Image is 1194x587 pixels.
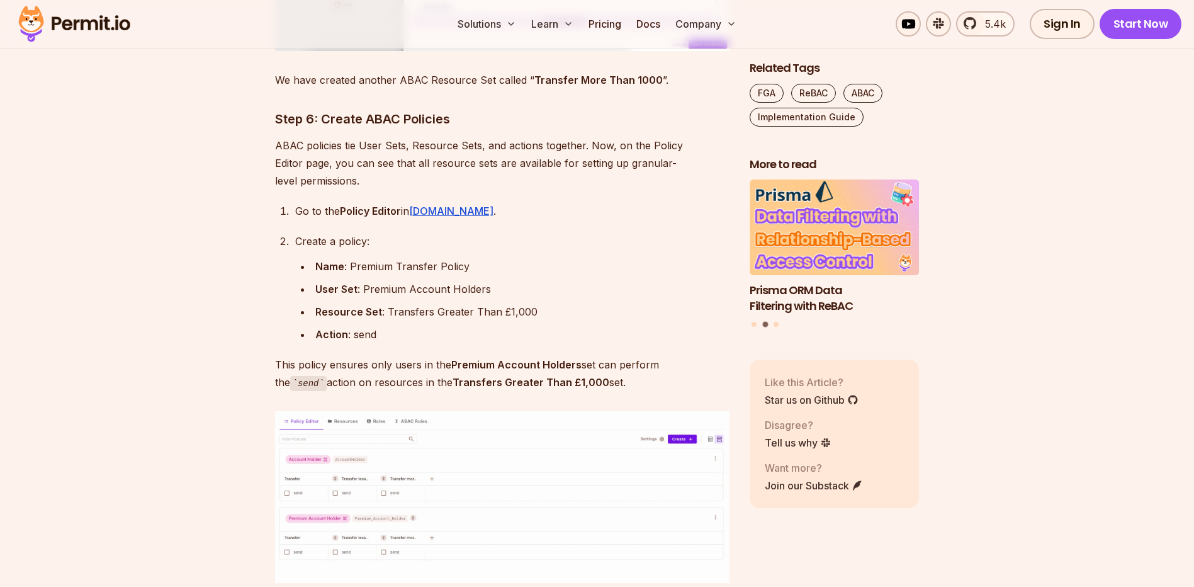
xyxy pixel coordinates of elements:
a: Pricing [583,11,626,37]
div: Posts [750,180,920,329]
strong: Action [315,328,348,341]
p: ABAC policies tie User Sets, Resource Sets, and actions together. Now, on the Policy Editor page,... [275,137,729,190]
p: Disagree? [765,418,831,433]
button: Go to slide 1 [752,322,757,328]
p: Want more? [765,460,863,476]
button: Learn [526,11,578,37]
a: 5.4k [956,11,1015,37]
button: Solutions [453,11,521,37]
a: ReBAC [791,84,836,103]
code: send [290,376,327,391]
img: image.png [275,411,729,583]
p: Like this Article? [765,375,859,390]
a: Tell us why [765,435,831,450]
a: Star us on Github [765,392,859,407]
div: Go to the in . [295,202,729,220]
strong: Policy Editor [340,205,401,217]
div: : send [315,326,729,343]
strong: Transfers Greater Than £1,000 [453,376,609,389]
h3: Prisma ORM Data Filtering with ReBAC [750,283,920,314]
strong: Premium Account Holders [451,358,582,371]
span: 5.4k [977,16,1006,31]
div: : Premium Account Holders [315,280,729,298]
a: Prisma ORM Data Filtering with ReBACPrisma ORM Data Filtering with ReBAC [750,180,920,314]
h2: Related Tags [750,60,920,76]
a: ABAC [843,84,882,103]
a: Docs [631,11,665,37]
a: [DOMAIN_NAME] [409,205,493,217]
strong: User Set [315,283,358,295]
img: Permit logo [13,3,136,45]
h3: Step 6: Create ABAC Policies [275,109,729,129]
a: Join our Substack [765,478,863,493]
li: 2 of 3 [750,180,920,314]
strong: Resource Set [315,305,382,318]
button: Go to slide 2 [762,322,768,328]
div: Create a policy: [295,232,729,250]
div: : Premium Transfer Policy [315,258,729,275]
strong: Transfer More Than 1000 [534,74,663,86]
div: : Transfers Greater Than £1,000 [315,303,729,321]
button: Go to slide 3 [774,322,779,328]
img: Prisma ORM Data Filtering with ReBAC [750,180,920,276]
strong: Name [315,260,344,273]
button: Company [670,11,741,37]
h2: More to read [750,157,920,173]
p: This policy ensures only users in the set can perform the action on resources in the set. [275,356,729,392]
a: Start Now [1100,9,1182,39]
a: Sign In [1030,9,1095,39]
a: FGA [750,84,784,103]
p: We have created another ABAC Resource Set called “ ”. [275,71,729,89]
a: Implementation Guide [750,108,864,127]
